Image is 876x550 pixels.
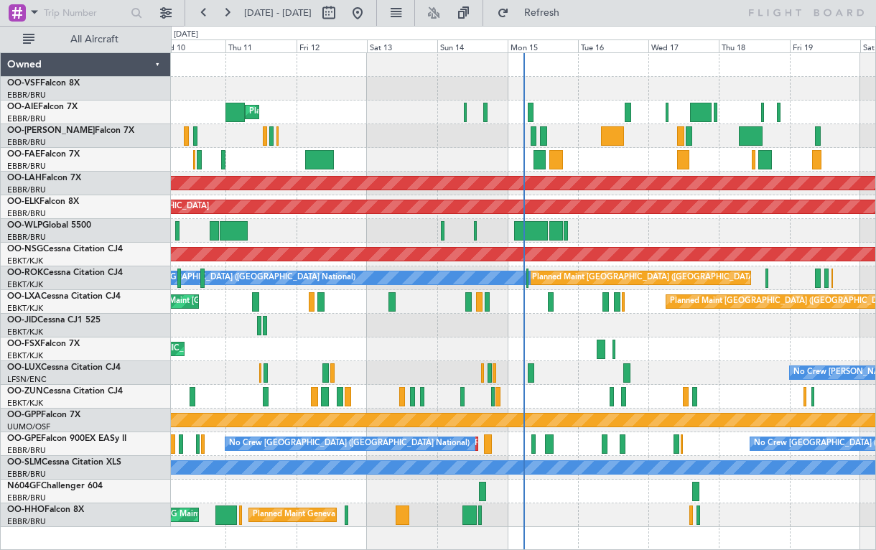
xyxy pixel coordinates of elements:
[7,516,46,527] a: EBBR/BRU
[7,340,40,348] span: OO-FSX
[7,126,95,135] span: OO-[PERSON_NAME]
[367,39,437,52] div: Sat 13
[174,29,198,41] div: [DATE]
[7,292,121,301] a: OO-LXACessna Citation CJ4
[16,28,156,51] button: All Aircraft
[578,39,648,52] div: Tue 16
[7,350,43,361] a: EBKT/KJK
[7,411,80,419] a: OO-GPPFalcon 7X
[7,150,40,159] span: OO-FAE
[7,458,42,467] span: OO-SLM
[7,197,39,206] span: OO-ELK
[7,458,121,467] a: OO-SLMCessna Citation XLS
[297,39,367,52] div: Fri 12
[37,34,152,45] span: All Aircraft
[7,221,91,230] a: OO-WLPGlobal 5500
[7,327,43,337] a: EBKT/KJK
[225,39,296,52] div: Thu 11
[7,363,41,372] span: OO-LUX
[249,101,475,123] div: Planned Maint [GEOGRAPHIC_DATA] ([GEOGRAPHIC_DATA])
[7,279,43,290] a: EBKT/KJK
[253,504,371,526] div: Planned Maint Geneva (Cointrin)
[7,493,46,503] a: EBBR/BRU
[7,303,43,314] a: EBKT/KJK
[7,363,121,372] a: OO-LUXCessna Citation CJ4
[7,387,123,396] a: OO-ZUNCessna Citation CJ4
[490,1,577,24] button: Refresh
[7,387,43,396] span: OO-ZUN
[7,316,37,325] span: OO-JID
[7,245,43,253] span: OO-NSG
[7,137,46,148] a: EBBR/BRU
[7,482,103,490] a: N604GFChallenger 604
[532,267,758,289] div: Planned Maint [GEOGRAPHIC_DATA] ([GEOGRAPHIC_DATA])
[244,6,312,19] span: [DATE] - [DATE]
[7,374,47,385] a: LFSN/ENC
[790,39,860,52] div: Fri 19
[648,39,719,52] div: Wed 17
[7,79,80,88] a: OO-VSFFalcon 8X
[7,113,46,124] a: EBBR/BRU
[7,103,38,111] span: OO-AIE
[7,445,46,456] a: EBBR/BRU
[7,434,126,443] a: OO-GPEFalcon 900EX EASy II
[44,2,126,24] input: Trip Number
[7,208,46,219] a: EBBR/BRU
[7,79,40,88] span: OO-VSF
[7,434,41,443] span: OO-GPE
[7,292,41,301] span: OO-LXA
[7,269,123,277] a: OO-ROKCessna Citation CJ4
[7,103,78,111] a: OO-AIEFalcon 7X
[155,39,225,52] div: Wed 10
[7,150,80,159] a: OO-FAEFalcon 7X
[719,39,789,52] div: Thu 18
[7,505,45,514] span: OO-HHO
[7,340,80,348] a: OO-FSXFalcon 7X
[512,8,572,18] span: Refresh
[7,469,46,480] a: EBBR/BRU
[7,174,81,182] a: OO-LAHFalcon 7X
[7,398,43,409] a: EBKT/KJK
[7,505,84,514] a: OO-HHOFalcon 8X
[7,256,43,266] a: EBKT/KJK
[7,221,42,230] span: OO-WLP
[437,39,508,52] div: Sun 14
[7,411,41,419] span: OO-GPP
[7,197,79,206] a: OO-ELKFalcon 8X
[229,433,470,455] div: No Crew [GEOGRAPHIC_DATA] ([GEOGRAPHIC_DATA] National)
[7,174,42,182] span: OO-LAH
[7,482,41,490] span: N604GF
[7,269,43,277] span: OO-ROK
[508,39,578,52] div: Mon 15
[7,316,101,325] a: OO-JIDCessna CJ1 525
[7,232,46,243] a: EBBR/BRU
[7,185,46,195] a: EBBR/BRU
[7,90,46,101] a: EBBR/BRU
[7,245,123,253] a: OO-NSGCessna Citation CJ4
[7,161,46,172] a: EBBR/BRU
[7,126,134,135] a: OO-[PERSON_NAME]Falcon 7X
[88,267,355,289] div: A/C Unavailable [GEOGRAPHIC_DATA] ([GEOGRAPHIC_DATA] National)
[7,421,50,432] a: UUMO/OSF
